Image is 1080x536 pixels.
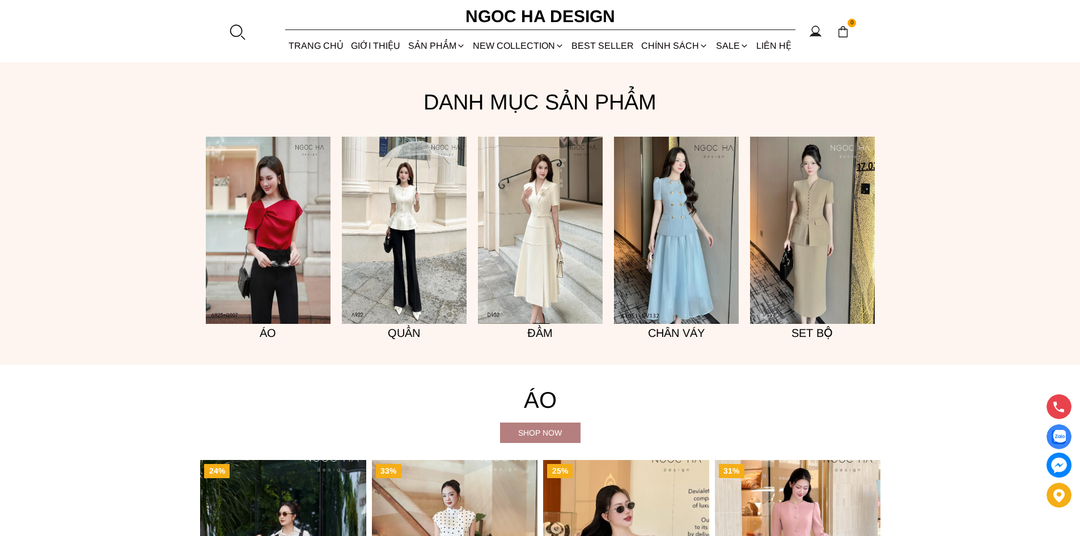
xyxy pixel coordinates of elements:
span: 0 [848,19,857,28]
a: SALE [712,31,752,61]
a: 3(9) [478,137,603,324]
a: TRANG CHỦ [285,31,348,61]
font: Danh mục sản phẩm [423,90,657,114]
a: Display image [1047,424,1071,449]
a: BEST SELLER [568,31,638,61]
a: NEW COLLECTION [469,31,567,61]
a: 7(3) [614,137,739,324]
a: Ngoc Ha Design [455,3,625,30]
img: img-CART-ICON-ksit0nf1 [837,26,849,38]
img: 3(15) [750,137,875,324]
a: GIỚI THIỆU [348,31,404,61]
a: 2(9) [342,137,467,324]
h5: Chân váy [614,324,739,342]
a: 3(7) [206,137,331,324]
font: Set bộ [791,327,833,339]
h4: Áo [200,382,880,418]
a: LIÊN HỆ [752,31,795,61]
div: SẢN PHẨM [404,31,469,61]
h5: Đầm [478,324,603,342]
div: Chính sách [638,31,712,61]
div: Shop now [500,427,581,439]
h5: Quần [342,324,467,342]
img: Display image [1052,430,1066,444]
h5: Áo [206,324,331,342]
a: messenger [1047,453,1071,478]
a: Shop now [500,423,581,443]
